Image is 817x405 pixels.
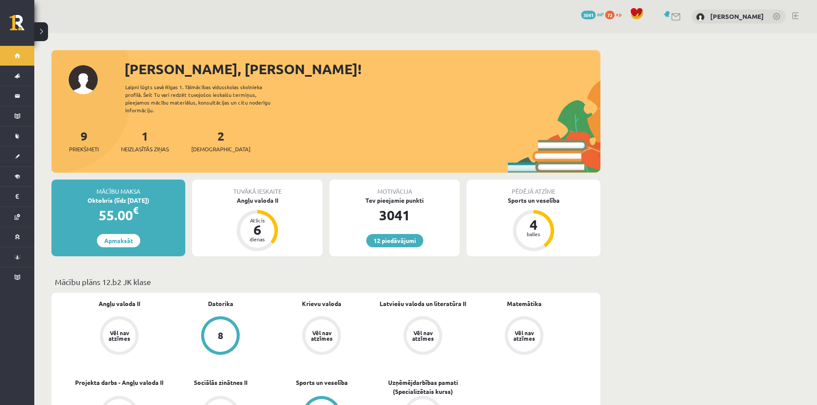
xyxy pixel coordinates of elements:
[99,299,140,308] a: Angļu valoda II
[75,378,163,387] a: Projekta darbs - Angļu valoda II
[467,196,600,252] a: Sports un veselība 4 balles
[124,59,600,79] div: [PERSON_NAME], [PERSON_NAME]!
[192,196,323,205] div: Angļu valoda II
[170,316,271,357] a: 8
[329,196,460,205] div: Tev pieejamie punkti
[107,330,131,341] div: Vēl nav atzīmes
[296,378,348,387] a: Sports un veselība
[55,276,597,288] p: Mācību plāns 12.b2 JK klase
[302,299,341,308] a: Krievu valoda
[69,316,170,357] a: Vēl nav atzīmes
[411,330,435,341] div: Vēl nav atzīmes
[467,196,600,205] div: Sports un veselība
[192,180,323,196] div: Tuvākā ieskaite
[372,316,473,357] a: Vēl nav atzīmes
[710,12,764,21] a: [PERSON_NAME]
[69,145,99,153] span: Priekšmeti
[133,204,139,216] span: €
[581,11,604,18] a: 3041 mP
[467,180,600,196] div: Pēdējā atzīme
[372,378,473,396] a: Uzņēmējdarbības pamati (Specializētais kurss)
[366,234,423,247] a: 12 piedāvājumi
[521,218,546,231] div: 4
[581,11,596,19] span: 3041
[244,237,270,242] div: dienas
[191,128,250,153] a: 2[DEMOGRAPHIC_DATA]
[208,299,233,308] a: Datorika
[605,11,626,18] a: 72 xp
[194,378,247,387] a: Sociālās zinātnes II
[380,299,466,308] a: Latviešu valoda un literatūra II
[69,128,99,153] a: 9Priekšmeti
[192,196,323,252] a: Angļu valoda II Atlicis 6 dienas
[597,11,604,18] span: mP
[9,15,34,36] a: Rīgas 1. Tālmācības vidusskola
[605,11,615,19] span: 72
[121,145,169,153] span: Neizlasītās ziņas
[473,316,575,357] a: Vēl nav atzīmes
[696,13,705,21] img: Jānis Mežis
[616,11,621,18] span: xp
[97,234,140,247] a: Apmaksāt
[218,331,223,340] div: 8
[329,205,460,225] div: 3041
[271,316,372,357] a: Vēl nav atzīmes
[244,218,270,223] div: Atlicis
[512,330,536,341] div: Vēl nav atzīmes
[507,299,542,308] a: Matemātika
[521,231,546,237] div: balles
[51,196,185,205] div: Oktobris (līdz [DATE])
[51,205,185,225] div: 55.00
[191,145,250,153] span: [DEMOGRAPHIC_DATA]
[244,223,270,237] div: 6
[125,83,286,114] div: Laipni lūgts savā Rīgas 1. Tālmācības vidusskolas skolnieka profilā. Šeit Tu vari redzēt tuvojošo...
[51,180,185,196] div: Mācību maksa
[329,180,460,196] div: Motivācija
[310,330,334,341] div: Vēl nav atzīmes
[121,128,169,153] a: 1Neizlasītās ziņas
